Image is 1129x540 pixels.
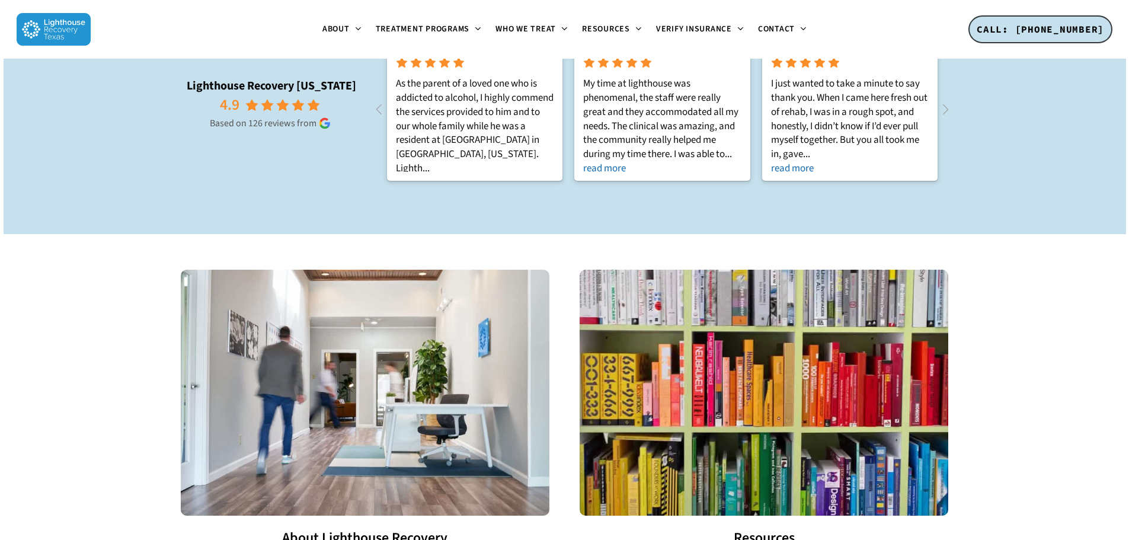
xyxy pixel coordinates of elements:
rp-s: ... [725,147,732,161]
rp-rating: 4.9 [220,94,239,116]
a: About [315,25,369,34]
img: Lighthouse Recovery Texas [17,13,91,46]
img: PHP Treatment Center [181,270,549,515]
rp-readmore: read more [771,162,929,176]
rp-s: ... [423,161,430,175]
span: Contact [758,23,795,35]
rp-review-text: I just wanted to take a minute to say thank you. When I came here fresh out of rehab, I was in a ... [771,77,929,172]
a: Verify Insurance [649,25,751,34]
rp-review-text: As the parent of a loved one who is addicted to alcohol, I highly commend the services provided t... [396,77,554,172]
a: Contact [751,25,814,34]
a: Resources [575,25,649,34]
rp-based: Based on 126 reviews from [174,117,369,130]
a: Who We Treat [488,25,575,34]
span: Treatment Programs [376,23,470,35]
span: Who We Treat [495,23,556,35]
span: Verify Insurance [656,23,732,35]
rp-review-text: My time at lighthouse was phenomenal, the staff were really great and they accommodated all my ne... [583,77,741,172]
rp-readmore: read more [583,162,741,176]
a: CALL: [PHONE_NUMBER] [968,15,1112,44]
a: Treatment Programs [369,25,489,34]
rp-name: Lighthouse Recovery [US_STATE] [174,78,369,94]
rp-s: ... [803,147,810,161]
span: Resources [582,23,630,35]
span: About [322,23,350,35]
span: CALL: [PHONE_NUMBER] [977,23,1104,35]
